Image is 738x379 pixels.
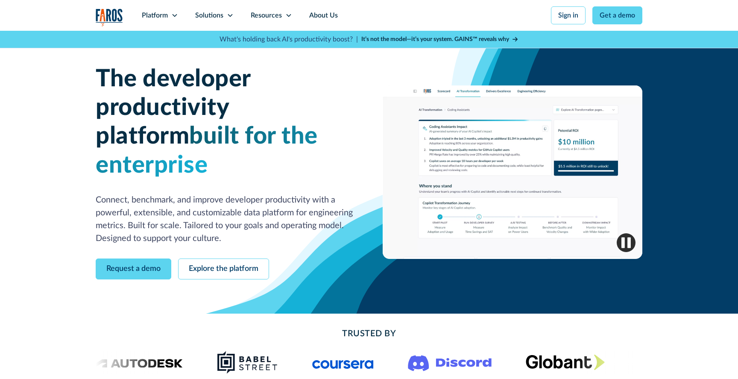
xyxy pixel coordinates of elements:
[551,6,586,24] a: Sign in
[617,233,635,252] img: Pause video
[195,10,223,21] div: Solutions
[96,124,318,177] span: built for the enterprise
[96,259,171,279] a: Request a demo
[96,65,355,180] h1: The developer productivity platform
[96,9,123,26] img: Logo of the analytics and reporting company Faros.
[251,10,282,21] div: Resources
[164,327,574,340] h2: Trusted By
[312,355,374,369] img: Logo of the online learning platform Coursera.
[142,10,168,21] div: Platform
[361,35,518,44] a: It’s not the model—it’s your system. GAINS™ reveals why
[94,356,183,368] img: Logo of the design software company Autodesk.
[220,34,358,44] p: What's holding back AI's productivity boost? |
[178,259,269,279] a: Explore the platform
[217,350,278,374] img: Babel Street logo png
[526,354,605,370] img: Globant's logo
[408,353,492,371] img: Logo of the communication platform Discord.
[592,6,642,24] a: Get a demo
[96,9,123,26] a: home
[361,36,509,42] strong: It’s not the model—it’s your system. GAINS™ reveals why
[96,194,355,245] p: Connect, benchmark, and improve developer productivity with a powerful, extensible, and customiza...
